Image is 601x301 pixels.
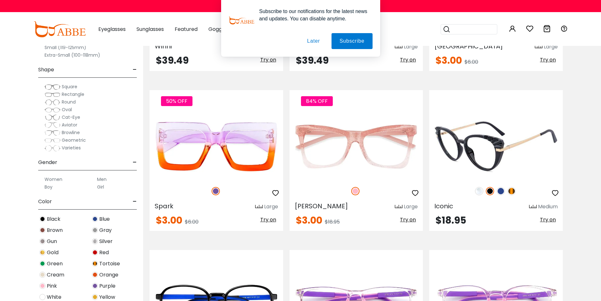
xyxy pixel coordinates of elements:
[150,113,283,180] img: Purple Spark - Plastic ,Universal Bridge Fit
[398,56,418,64] button: Try on
[92,249,98,255] img: Red
[47,282,57,290] span: Pink
[260,216,276,223] span: Try on
[39,216,45,222] img: Black
[538,203,558,211] div: Medium
[258,216,278,224] button: Try on
[475,187,483,195] img: Clear
[436,54,462,67] span: $3.00
[38,155,57,170] span: Gender
[400,56,416,63] span: Try on
[45,137,60,144] img: Geometric.png
[133,194,137,209] span: -
[185,218,199,226] span: $6.00
[395,204,402,209] img: size ruler
[507,187,516,195] img: Tortoise
[45,84,60,90] img: Square.png
[540,56,556,63] span: Try on
[156,54,189,67] span: $39.49
[434,202,453,211] span: Iconic
[133,62,137,77] span: -
[39,261,45,267] img: Green
[264,203,278,211] div: Large
[99,215,110,223] span: Blue
[398,216,418,224] button: Try on
[99,238,113,245] span: Silver
[429,113,563,180] img: Blue Iconic - Combination ,Universal Bridge Fit
[538,216,558,224] button: Try on
[47,238,57,245] span: Gun
[155,202,173,211] span: Spark
[47,271,64,279] span: Cream
[39,227,45,233] img: Brown
[97,183,104,191] label: Girl
[254,8,373,22] div: Subscribe to our notifications for the latest news and updates. You can disable anytime.
[497,187,505,195] img: Blue
[92,227,98,233] img: Gray
[92,261,98,267] img: Tortoise
[45,91,60,98] img: Rectangle.png
[229,8,254,33] img: notification icon
[62,114,80,120] span: Cat-Eye
[258,56,278,64] button: Try on
[92,238,98,244] img: Silver
[62,83,77,90] span: Square
[92,272,98,278] img: Orange
[296,213,322,227] span: $3.00
[47,226,63,234] span: Brown
[290,113,423,180] img: Pink Tamara - TR ,Universal Bridge Fit
[400,216,416,223] span: Try on
[45,183,52,191] label: Boy
[62,137,86,143] span: Geometric
[133,155,137,170] span: -
[260,56,276,63] span: Try on
[92,294,98,300] img: Yellow
[45,176,62,183] label: Women
[351,187,360,195] img: Pink
[39,294,45,300] img: White
[62,99,76,105] span: Round
[45,99,60,105] img: Round.png
[161,96,192,106] span: 50% OFF
[39,249,45,255] img: Gold
[38,194,52,209] span: Color
[299,33,328,49] button: Later
[39,238,45,244] img: Gun
[45,145,60,152] img: Varieties.png
[325,218,340,226] span: $18.95
[538,56,558,64] button: Try on
[99,226,112,234] span: Gray
[99,282,115,290] span: Purple
[295,202,348,211] span: [PERSON_NAME]
[39,272,45,278] img: Cream
[486,187,494,195] img: Black
[92,283,98,289] img: Purple
[62,122,77,128] span: Aviator
[97,176,107,183] label: Men
[92,216,98,222] img: Blue
[529,204,537,209] img: size ruler
[38,62,54,77] span: Shape
[99,271,118,279] span: Orange
[296,54,329,67] span: $39.49
[255,204,263,209] img: size ruler
[62,129,80,136] span: Browline
[62,145,81,151] span: Varieties
[436,213,466,227] span: $18.95
[332,33,372,49] button: Subscribe
[45,114,60,121] img: Cat-Eye.png
[465,58,478,66] span: $6.00
[99,260,120,268] span: Tortoise
[62,106,72,113] span: Oval
[156,213,182,227] span: $3.00
[45,122,60,128] img: Aviator.png
[99,249,109,256] span: Red
[301,96,333,106] span: 84% OFF
[47,215,60,223] span: Black
[540,216,556,223] span: Try on
[47,293,61,301] span: White
[212,187,220,195] img: Purple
